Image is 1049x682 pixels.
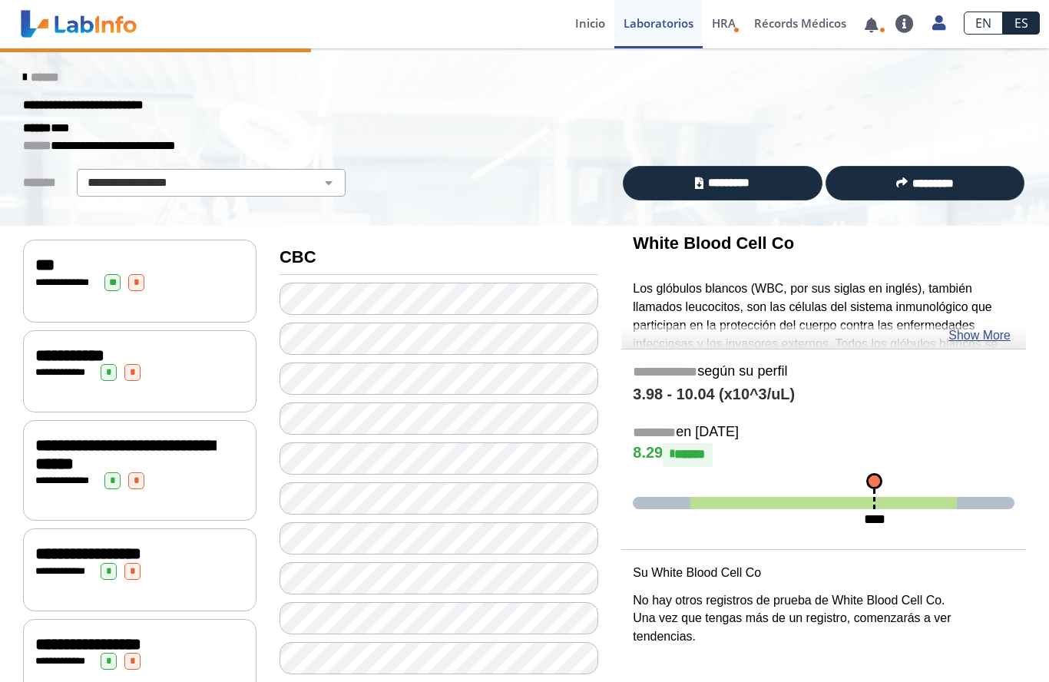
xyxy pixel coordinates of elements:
p: No hay otros registros de prueba de White Blood Cell Co. Una vez que tengas más de un registro, c... [633,591,1014,647]
h5: en [DATE] [633,424,1014,442]
h4: 8.29 [633,443,1014,466]
p: Los glóbulos blancos (WBC, por sus siglas en inglés), también llamados leucocitos, son las célula... [633,280,1014,537]
iframe: Help widget launcher [912,622,1032,665]
a: ES [1003,12,1040,35]
h5: según su perfil [633,363,1014,381]
b: White Blood Cell Co [633,233,794,253]
span: HRA [712,15,736,31]
a: Show More [948,326,1011,345]
b: CBC [280,247,316,267]
a: EN [964,12,1003,35]
p: Su White Blood Cell Co [633,564,1014,582]
h4: 3.98 - 10.04 (x10^3/uL) [633,386,1014,404]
